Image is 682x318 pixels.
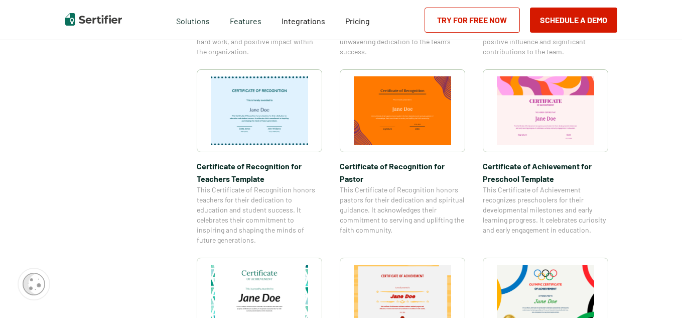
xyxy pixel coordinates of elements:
span: Integrations [282,16,325,26]
span: Pricing [345,16,370,26]
span: Certificate of Recognition for Teachers Template [197,160,322,185]
span: This Certificate of Achievement recognizes preschoolers for their developmental milestones and ea... [483,185,608,235]
a: Try for Free Now [425,8,520,33]
img: Certificate of Recognition for Pastor [354,76,451,145]
img: Cookie Popup Icon [23,273,45,295]
img: Certificate of Achievement for Preschool Template [497,76,594,145]
span: This Certificate of Recognition honors pastors for their dedication and spiritual guidance. It ac... [340,185,465,235]
a: Integrations [282,14,325,26]
img: Sertifier | Digital Credentialing Platform [65,13,122,26]
button: Schedule a Demo [530,8,617,33]
span: Certificate of Recognition for Pastor [340,160,465,185]
a: Certificate of Achievement for Preschool TemplateCertificate of Achievement for Preschool Templat... [483,69,608,245]
span: Solutions [176,14,210,26]
span: Features [230,14,261,26]
a: Pricing [345,14,370,26]
a: Certificate of Recognition for PastorCertificate of Recognition for PastorThis Certificate of Rec... [340,69,465,245]
a: Certificate of Recognition for Teachers TemplateCertificate of Recognition for Teachers TemplateT... [197,69,322,245]
iframe: Chat Widget [632,270,682,318]
img: Certificate of Recognition for Teachers Template [211,76,308,145]
span: This Certificate of Recognition honors teachers for their dedication to education and student suc... [197,185,322,245]
span: Certificate of Achievement for Preschool Template [483,160,608,185]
